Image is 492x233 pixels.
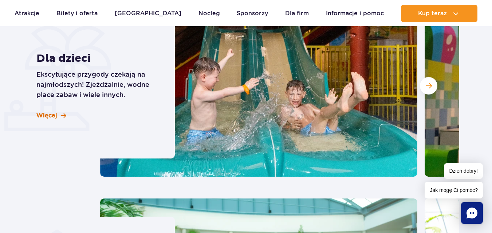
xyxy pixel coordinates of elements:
[425,182,483,198] span: Jak mogę Ci pomóc?
[36,112,66,120] a: Więcej
[444,163,483,179] span: Dzień dobry!
[461,202,483,224] div: Chat
[36,112,57,120] span: Więcej
[198,5,220,22] a: Nocleg
[420,77,437,95] button: Następny slajd
[418,10,447,17] span: Kup teraz
[285,5,309,22] a: Dla firm
[56,5,98,22] a: Bilety i oferta
[401,5,477,22] button: Kup teraz
[15,5,39,22] a: Atrakcje
[326,5,384,22] a: Informacje i pomoc
[36,52,158,65] strong: Dla dzieci
[237,5,268,22] a: Sponsorzy
[36,69,158,100] p: Ekscytujące przygody czekają na najmłodszych! Zjeżdżalnie, wodne place zabaw i wiele innych.
[115,5,181,22] a: [GEOGRAPHIC_DATA]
